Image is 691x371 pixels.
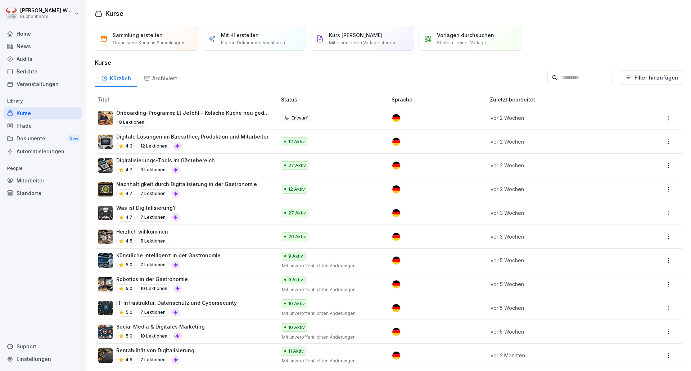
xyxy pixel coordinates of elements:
[98,111,113,125] img: xu6l737wakikim15m16l3o4n.png
[4,163,82,174] p: People
[491,304,624,312] p: vor 5 Wochen
[292,115,308,121] p: Entwurf
[282,263,380,269] p: Mit unveröffentlichten Änderungen
[137,213,168,222] p: 7 Lektionen
[282,358,380,364] p: Mit unveröffentlichten Änderungen
[98,230,113,244] img: f6jfeywlzi46z76yezuzl69o.png
[98,253,113,268] img: ivkgprbnrw7vv10q8ezsqqeo.png
[282,310,380,317] p: Mit unveröffentlichten Änderungen
[137,284,170,293] p: 10 Lektionen
[98,158,113,173] img: u5o6hwt2vfcozzv2rxj2ipth.png
[491,257,624,264] p: vor 5 Wochen
[392,209,400,217] img: de.svg
[4,95,82,107] p: Library
[491,138,624,145] p: vor 2 Wochen
[288,253,303,259] p: 9 Aktiv
[288,300,305,307] p: 10 Aktiv
[288,324,305,331] p: 10 Aktiv
[392,185,400,193] img: de.svg
[126,190,132,197] p: 4.7
[392,328,400,336] img: de.svg
[95,68,137,87] a: Kürzlich
[392,280,400,288] img: de.svg
[491,185,624,193] p: vor 2 Wochen
[116,157,215,164] p: Digitalisierungs-Tools im Gästebereich
[4,132,82,145] a: DokumenteNew
[4,353,82,365] a: Einstellungen
[126,285,132,292] p: 5.0
[4,27,82,40] a: Home
[98,301,113,315] img: f56tjaoqzv3sbdd4hjqdf53s.png
[221,31,259,39] p: Mit KI erstellen
[437,31,494,39] p: Vorlagen durchsuchen
[491,280,624,288] p: vor 5 Wochen
[288,139,305,145] p: 12 Aktiv
[126,143,132,149] p: 4.3
[4,107,82,119] a: Kurse
[4,145,82,158] a: Automatisierungen
[116,347,194,354] p: Rentabilität von Digitalisierung
[282,286,380,293] p: Mit unveröffentlichten Änderungen
[98,135,113,149] img: hdwdeme71ehhejono79v574m.png
[392,233,400,241] img: de.svg
[392,257,400,264] img: de.svg
[4,65,82,78] div: Berichte
[491,162,624,169] p: vor 2 Wochen
[116,228,168,235] p: Herzlich willkommen
[491,233,624,240] p: vor 3 Wochen
[4,78,82,90] a: Veranstaltungen
[491,114,624,122] p: vor 2 Wochen
[126,214,132,221] p: 4.7
[116,109,270,117] p: Onboarding-Programm: Et Jeföhl – Kölsche Küche neu gedacht
[126,357,132,363] p: 4.5
[113,40,184,46] p: Organisiere Kurse in Sammlungen
[392,114,400,122] img: de.svg
[137,308,168,317] p: 7 Lektionen
[105,9,123,18] h1: Kurse
[4,187,82,199] a: Standorte
[288,210,306,216] p: 27 Aktiv
[392,352,400,359] img: de.svg
[126,238,132,244] p: 4.5
[116,118,147,127] p: 8 Lektionen
[95,58,682,67] h3: Kurse
[4,53,82,65] a: Audits
[137,142,170,150] p: 12 Lektionen
[68,135,80,143] div: New
[137,166,168,174] p: 9 Lektionen
[116,180,257,188] p: Nachhaltigkeit durch Digitalisierung in der Gastronomie
[392,162,400,169] img: de.svg
[288,162,306,169] p: 27 Aktiv
[392,304,400,312] img: de.svg
[491,328,624,335] p: vor 5 Wochen
[621,71,682,85] button: Filter hinzufügen
[137,356,168,364] p: 7 Lektionen
[4,174,82,187] a: Mitarbeiter
[126,262,132,268] p: 5.0
[98,325,113,339] img: idnluj06p1d8bvcm9586ib54.png
[329,40,395,46] p: Mit einer leeren Vorlage starten
[491,209,624,217] p: vor 3 Wochen
[437,40,486,46] p: Starte mit einer Vorlage
[288,186,305,193] p: 12 Aktiv
[4,119,82,132] a: Pfade
[20,8,73,14] p: [PERSON_NAME] Wessel
[4,40,82,53] div: News
[137,68,183,87] a: Archiviert
[116,275,188,283] p: Robotics in der Gastronomie
[126,309,132,316] p: 5.0
[490,96,633,103] p: Zuletzt bearbeitet
[126,333,132,339] p: 5.0
[288,277,303,283] p: 9 Aktiv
